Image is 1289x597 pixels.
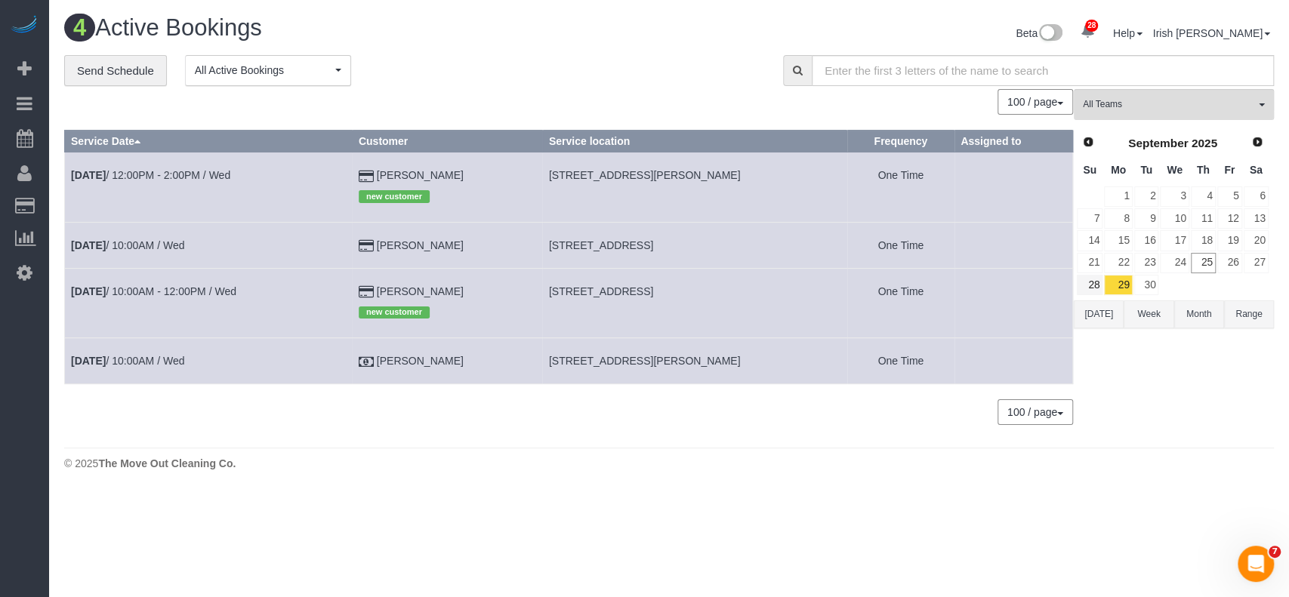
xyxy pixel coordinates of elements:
[1140,164,1152,176] span: Tuesday
[71,239,106,251] b: [DATE]
[1077,275,1102,295] a: 28
[359,190,430,202] span: new customer
[1191,186,1216,207] a: 4
[1134,186,1159,207] a: 2
[1217,208,1242,229] a: 12
[954,268,1073,337] td: Assigned to
[998,89,1073,115] button: 100 / page
[1160,253,1189,273] a: 24
[1174,300,1224,328] button: Month
[1134,253,1159,273] a: 23
[1134,230,1159,251] a: 16
[1160,208,1189,229] a: 10
[64,55,167,87] a: Send Schedule
[954,222,1073,268] td: Assigned to
[1191,208,1216,229] a: 11
[352,338,542,384] td: Customer
[1191,230,1216,251] a: 18
[1085,20,1098,32] span: 28
[359,241,374,251] i: Credit Card Payment
[1073,15,1102,48] a: 28
[359,306,430,319] span: new customer
[71,169,230,181] a: [DATE]/ 12:00PM - 2:00PM / Wed
[549,285,653,297] span: [STREET_ADDRESS]
[549,355,741,367] span: [STREET_ADDRESS][PERSON_NAME]
[1160,230,1189,251] a: 17
[65,268,353,337] td: Schedule date
[1244,208,1269,229] a: 13
[1251,136,1263,148] span: Next
[1104,186,1132,207] a: 1
[195,63,332,78] span: All Active Bookings
[71,169,106,181] b: [DATE]
[954,131,1073,152] th: Assigned to
[377,169,464,181] a: [PERSON_NAME]
[542,268,847,337] td: Service location
[954,152,1073,222] td: Assigned to
[1074,300,1124,328] button: [DATE]
[9,15,39,36] img: Automaid Logo
[1217,186,1242,207] a: 5
[1134,208,1159,229] a: 9
[1124,300,1173,328] button: Week
[1238,546,1274,582] iframe: Intercom live chat
[1104,208,1132,229] a: 8
[1134,275,1159,295] a: 30
[1244,186,1269,207] a: 6
[71,355,106,367] b: [DATE]
[65,222,353,268] td: Schedule date
[1191,253,1216,273] a: 25
[185,55,351,86] button: All Active Bookings
[64,456,1274,471] div: © 2025
[1217,253,1242,273] a: 26
[359,171,374,182] i: Credit Card Payment
[1104,253,1132,273] a: 22
[1074,89,1274,120] button: All Teams
[847,152,954,222] td: Frequency
[847,338,954,384] td: Frequency
[377,239,464,251] a: [PERSON_NAME]
[352,152,542,222] td: Customer
[65,338,353,384] td: Schedule date
[1082,136,1094,148] span: Prev
[1192,137,1217,149] span: 2025
[998,399,1073,425] nav: Pagination navigation
[64,15,658,41] h1: Active Bookings
[1217,230,1242,251] a: 19
[1197,164,1210,176] span: Thursday
[847,268,954,337] td: Frequency
[1104,230,1132,251] a: 15
[1113,27,1143,39] a: Help
[1153,27,1270,39] a: Irish [PERSON_NAME]
[71,355,184,367] a: [DATE]/ 10:00AM / Wed
[1077,253,1102,273] a: 21
[542,131,847,152] th: Service location
[1128,137,1189,149] span: September
[998,89,1073,115] nav: Pagination navigation
[1224,164,1235,176] span: Friday
[542,222,847,268] td: Service location
[1160,186,1189,207] a: 3
[847,131,954,152] th: Frequency
[71,285,236,297] a: [DATE]/ 10:00AM - 12:00PM / Wed
[1244,230,1269,251] a: 20
[1244,253,1269,273] a: 27
[1077,208,1102,229] a: 7
[1016,27,1062,39] a: Beta
[1250,164,1263,176] span: Saturday
[1224,300,1274,328] button: Range
[352,222,542,268] td: Customer
[1078,132,1099,153] a: Prev
[954,338,1073,384] td: Assigned to
[1104,275,1132,295] a: 29
[1083,98,1255,111] span: All Teams
[98,457,236,469] strong: The Move Out Cleaning Co.
[549,169,741,181] span: [STREET_ADDRESS][PERSON_NAME]
[1077,230,1102,251] a: 14
[65,131,353,152] th: Service Date
[1083,164,1096,176] span: Sunday
[1111,164,1126,176] span: Monday
[1167,164,1183,176] span: Wednesday
[847,222,954,268] td: Frequency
